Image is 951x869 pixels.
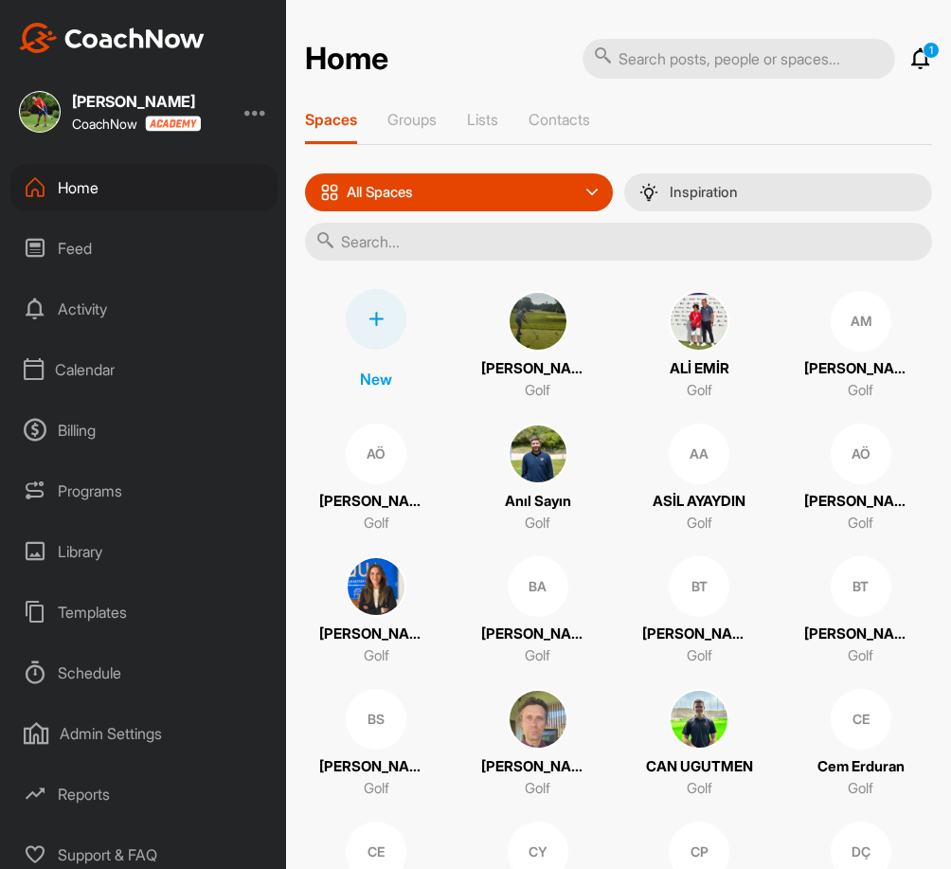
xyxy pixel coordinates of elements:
[628,289,771,403] a: ALİ EMİRGolf
[583,39,895,79] input: Search posts, people or spaces...
[831,556,891,617] div: BT
[467,554,610,668] a: BA[PERSON_NAME]Golf
[670,185,738,200] p: Inspiration
[467,289,610,403] a: [PERSON_NAME] PİNOGolf
[346,556,406,617] img: square_75adb55c51bea6cfb75932284a473e56.jpg
[505,491,571,513] p: Anıl Sayın
[481,624,595,645] p: [PERSON_NAME]
[10,346,278,393] div: Calendar
[320,183,339,202] img: icon
[687,513,712,534] p: Golf
[628,687,771,801] a: CAN UGUTMENGolf
[481,756,595,778] p: [PERSON_NAME]
[10,649,278,697] div: Schedule
[305,41,388,78] h2: Home
[804,624,918,645] p: [PERSON_NAME]
[10,467,278,515] div: Programs
[10,407,278,454] div: Billing
[347,185,413,200] p: All Spaces
[653,491,745,513] p: ASİL AYAYDIN
[642,624,756,645] p: [PERSON_NAME]
[831,291,891,352] div: AM
[817,756,905,778] p: Cem Erduran
[646,756,753,778] p: CAN UGUTMEN
[687,778,712,800] p: Golf
[387,110,437,129] p: Groups
[10,588,278,636] div: Templates
[467,687,610,801] a: [PERSON_NAME]Golf
[628,554,771,668] a: BT[PERSON_NAME]Golf
[72,116,201,132] div: CoachNow
[639,183,658,202] img: menuIcon
[10,770,278,818] div: Reports
[848,778,873,800] p: Golf
[319,624,433,645] p: [PERSON_NAME]
[831,424,891,484] div: AÖ
[687,645,712,667] p: Golf
[305,422,448,535] a: AÖ[PERSON_NAME]Golf
[508,291,568,352] img: square_9b2ae2498444f39eb531b603d1134f37.jpg
[305,687,448,801] a: BS[PERSON_NAME]Golf
[346,424,406,484] div: AÖ
[19,91,61,133] img: square_0221d115ea49f605d8705f6c24cfd99a.jpg
[10,285,278,333] div: Activity
[687,380,712,402] p: Golf
[669,291,729,352] img: square_6c122054b599e1b1c8eebe54d3fa14a5.jpg
[467,422,610,535] a: Anıl SayınGolf
[145,116,201,132] img: CoachNow acadmey
[364,513,389,534] p: Golf
[10,528,278,575] div: Library
[10,710,278,757] div: Admin Settings
[525,645,550,667] p: Golf
[19,23,205,53] img: CoachNow
[360,368,392,390] p: New
[670,358,729,380] p: ALİ EMİR
[848,380,873,402] p: Golf
[790,422,933,535] a: AÖ[PERSON_NAME]Golf
[72,94,201,109] div: [PERSON_NAME]
[508,556,568,617] div: BA
[10,164,278,211] div: Home
[525,380,550,402] p: Golf
[804,358,918,380] p: [PERSON_NAME]
[529,110,590,129] p: Contacts
[669,689,729,750] img: square_b0798eb206710a3a9a42d5c23c625877.jpg
[790,554,933,668] a: BT[PERSON_NAME]Golf
[305,223,932,261] input: Search...
[364,645,389,667] p: Golf
[508,424,568,484] img: square_9586089d7e11ec01d9bb61086f6e34e5.jpg
[848,513,873,534] p: Golf
[10,225,278,272] div: Feed
[319,756,433,778] p: [PERSON_NAME]
[790,687,933,801] a: CECem ErduranGolf
[346,689,406,750] div: BS
[831,689,891,750] div: CE
[790,289,933,403] a: AM[PERSON_NAME]Golf
[481,358,595,380] p: [PERSON_NAME] PİNO
[319,491,433,513] p: [PERSON_NAME]
[669,424,729,484] div: AA
[628,422,771,535] a: AAASİL AYAYDINGolf
[669,556,729,617] div: BT
[305,110,357,129] p: Spaces
[525,778,550,800] p: Golf
[508,689,568,750] img: square_bf807e06f1735ee41186e7abf7236151.jpg
[364,778,389,800] p: Golf
[804,491,918,513] p: [PERSON_NAME]
[525,513,550,534] p: Golf
[467,110,498,129] p: Lists
[848,645,873,667] p: Golf
[923,42,940,59] p: 1
[305,554,448,668] a: [PERSON_NAME]Golf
